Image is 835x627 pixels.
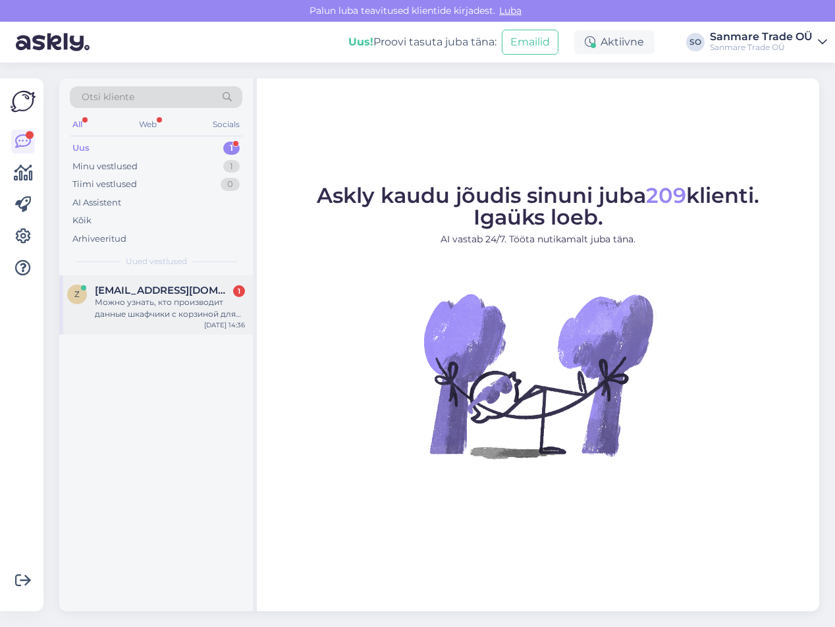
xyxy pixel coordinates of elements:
div: SO [686,33,705,51]
div: Uus [72,142,90,155]
div: Sanmare Trade OÜ [710,42,813,53]
div: Можно узнать, кто производит данные шкафчики с корзиной для белья? Какая высота ножек? [95,296,245,320]
div: Kõik [72,214,92,227]
button: Emailid [502,30,558,55]
div: 0 [221,178,240,191]
span: Luba [495,5,525,16]
span: 209 [646,182,686,208]
div: Socials [210,116,242,133]
div: Web [136,116,159,133]
span: Uued vestlused [126,256,187,267]
span: Askly kaudu jõudis sinuni juba klienti. Igaüks loeb. [317,182,759,230]
span: zenjka25@yandex.ru [95,285,232,296]
span: Otsi kliente [82,90,134,104]
div: Sanmare Trade OÜ [710,32,813,42]
p: AI vastab 24/7. Tööta nutikamalt juba täna. [317,232,759,246]
div: 1 [223,160,240,173]
div: AI Assistent [72,196,121,209]
a: Sanmare Trade OÜSanmare Trade OÜ [710,32,827,53]
div: All [70,116,85,133]
img: No Chat active [419,257,657,494]
span: z [74,289,80,299]
div: Proovi tasuta juba täna: [348,34,497,50]
div: Aktiivne [574,30,655,54]
div: 1 [223,142,240,155]
div: Minu vestlused [72,160,138,173]
b: Uus! [348,36,373,48]
img: Askly Logo [11,89,36,114]
div: Arhiveeritud [72,232,126,246]
div: 1 [233,285,245,297]
div: Tiimi vestlused [72,178,137,191]
div: [DATE] 14:36 [204,320,245,330]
